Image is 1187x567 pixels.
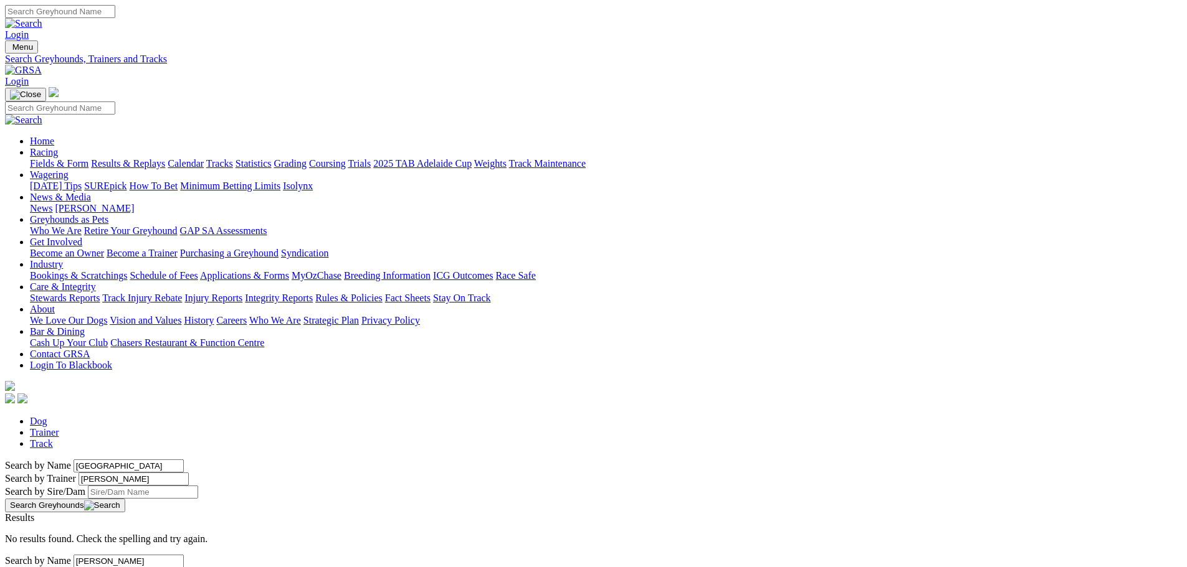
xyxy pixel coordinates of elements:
a: SUREpick [84,180,126,191]
img: Search [84,500,120,510]
button: Toggle navigation [5,40,38,54]
a: Cash Up Your Club [30,337,108,348]
div: Care & Integrity [30,293,1182,304]
a: Greyhounds as Pets [30,214,108,225]
a: History [184,315,214,326]
div: Industry [30,270,1182,281]
img: facebook.svg [5,393,15,403]
a: Chasers Restaurant & Function Centre [110,337,264,348]
div: Bar & Dining [30,337,1182,349]
a: Bookings & Scratchings [30,270,127,281]
a: Track [30,438,53,449]
a: Industry [30,259,63,269]
div: News & Media [30,203,1182,214]
a: Login To Blackbook [30,360,112,370]
a: News & Media [30,192,91,202]
a: Race Safe [495,270,535,281]
a: Grading [274,158,307,169]
input: Search by Greyhound name [74,459,184,472]
div: About [30,315,1182,326]
a: Trainer [30,427,59,438]
a: About [30,304,55,314]
a: Login [5,76,29,87]
img: GRSA [5,65,42,76]
a: Track Injury Rebate [102,293,182,303]
a: Purchasing a Greyhound [180,248,279,258]
a: Become a Trainer [107,248,178,258]
a: Login [5,29,29,40]
a: Get Involved [30,237,82,247]
a: Applications & Forms [200,270,289,281]
img: twitter.svg [17,393,27,403]
a: Search Greyhounds, Trainers and Tracks [5,54,1182,65]
div: Greyhounds as Pets [30,225,1182,237]
a: 2025 TAB Adelaide Cup [373,158,472,169]
img: Search [5,18,42,29]
a: GAP SA Assessments [180,225,267,236]
a: Racing [30,147,58,157]
img: Search [5,115,42,126]
a: Stay On Track [433,293,490,303]
span: Menu [12,42,33,52]
a: Privacy Policy [361,315,420,326]
a: Statistics [236,158,272,169]
label: Search by Name [5,460,71,471]
img: logo-grsa-white.png [5,381,15,391]
a: Care & Integrity [30,281,96,292]
a: We Love Our Dogs [30,315,107,326]
div: Get Involved [30,248,1182,259]
input: Search by Sire/Dam name [88,485,198,499]
a: Careers [216,315,247,326]
a: Injury Reports [184,293,242,303]
label: Search by Sire/Dam [5,486,85,497]
a: How To Bet [130,180,178,191]
label: Search by Trainer [5,473,76,484]
a: Vision and Values [110,315,181,326]
a: Stewards Reports [30,293,100,303]
a: Tracks [206,158,233,169]
a: Integrity Reports [245,293,313,303]
a: Weights [474,158,507,169]
div: Wagering [30,180,1182,192]
a: Results & Replays [91,158,165,169]
p: No results found. Check the spelling and try again. [5,533,1182,545]
img: Close [10,90,41,100]
a: Minimum Betting Limits [180,180,280,191]
a: Schedule of Fees [130,270,198,281]
a: Bar & Dining [30,326,85,337]
a: Breeding Information [344,270,431,281]
div: Racing [30,158,1182,169]
a: Rules & Policies [315,293,383,303]
a: News [30,203,52,213]
a: Fields & Form [30,158,88,169]
a: ICG Outcomes [433,270,493,281]
button: Search Greyhounds [5,499,125,512]
a: Calendar [168,158,204,169]
a: Dog [30,416,47,426]
a: Fact Sheets [385,293,431,303]
a: Retire Your Greyhound [84,225,178,236]
div: Results [5,512,1182,523]
label: Search by Name [5,555,71,566]
input: Search [5,5,115,18]
a: MyOzChase [292,270,341,281]
a: Contact GRSA [30,349,90,359]
a: Strategic Plan [303,315,359,326]
input: Search by Trainer name [79,472,189,485]
a: Coursing [309,158,346,169]
a: [PERSON_NAME] [55,203,134,213]
a: Home [30,136,54,146]
a: Become an Owner [30,248,104,258]
a: Track Maintenance [509,158,586,169]
a: Syndication [281,248,328,258]
button: Toggle navigation [5,88,46,101]
a: Who We Are [30,225,82,236]
a: Wagering [30,169,69,180]
input: Search [5,101,115,115]
a: Who We Are [249,315,301,326]
img: logo-grsa-white.png [49,87,59,97]
a: Trials [348,158,371,169]
a: Isolynx [283,180,313,191]
a: [DATE] Tips [30,180,82,191]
